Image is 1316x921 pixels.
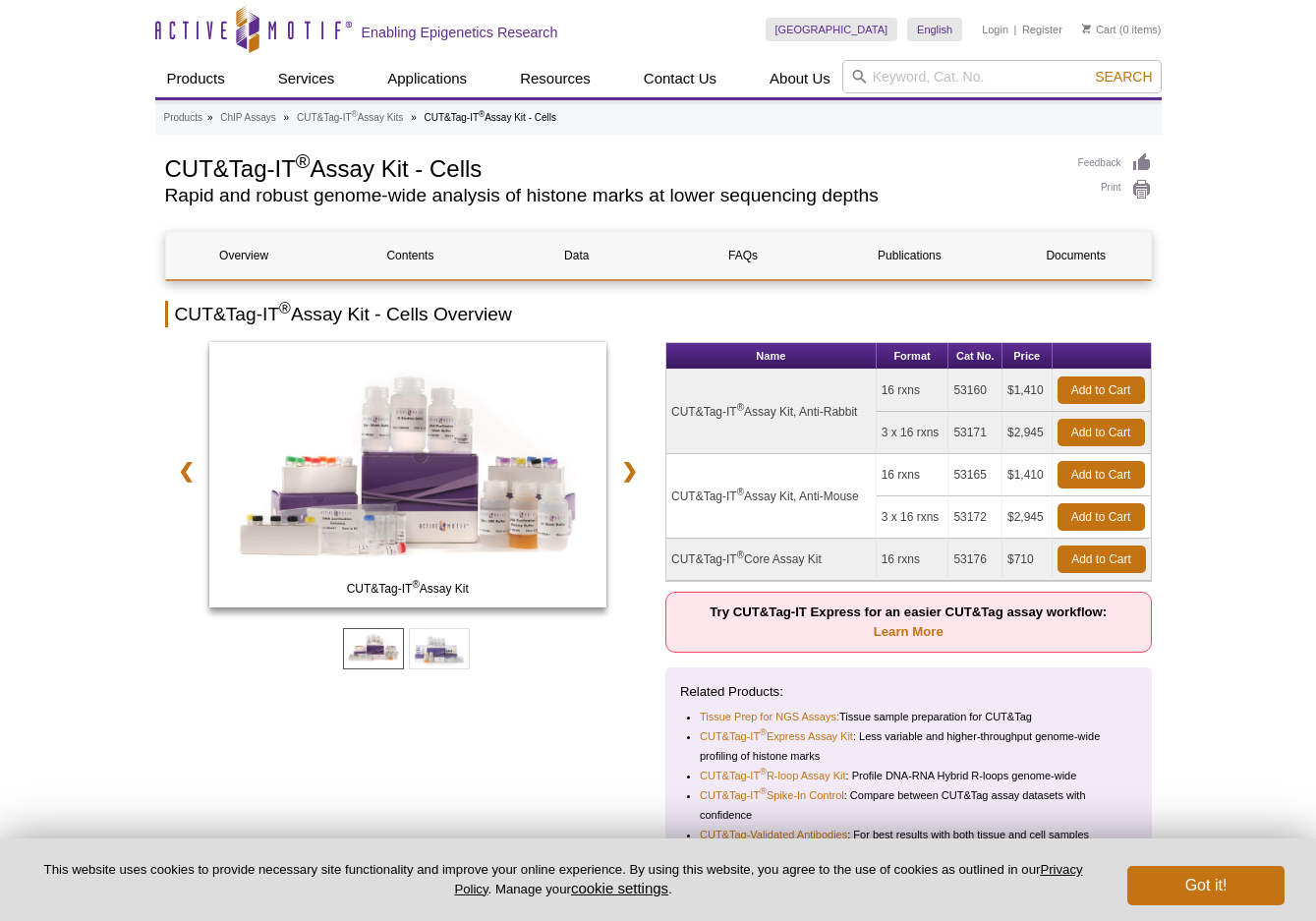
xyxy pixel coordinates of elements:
[632,60,728,97] a: Contact Us
[700,726,853,746] a: CUT&Tag-IT®Express Assay Kit
[948,539,1002,581] td: 53176
[877,412,949,454] td: 3 x 16 rxns
[1082,23,1116,36] a: Cart
[479,109,485,119] sup: ®
[1014,18,1017,41] li: |
[664,232,821,279] a: FAQs
[1002,343,1053,370] th: Price
[31,861,1095,898] p: This website uses cookies to provide necessary site functionality and improve your online experie...
[874,624,944,639] a: Learn More
[948,370,1002,412] td: 53160
[1002,370,1053,412] td: $1,410
[737,487,744,497] sup: ®
[700,825,1120,844] li: : For best results with both tissue and cell samples
[1002,539,1053,581] td: $710
[948,496,1002,539] td: 53172
[700,726,1120,766] li: : Less variable and higher-throughput genome-wide profiling of histone marks
[760,728,767,738] sup: ®
[842,60,1162,93] input: Keyword, Cat. No.
[332,232,488,279] a: Contents
[700,766,846,785] a: CUT&Tag-IT®R-loop Assay Kit
[1058,376,1145,404] a: Add to Cart
[608,448,651,493] a: ❯
[1082,18,1162,41] li: (0 items)
[1022,23,1062,36] a: Register
[1078,179,1152,201] a: Print
[948,343,1002,370] th: Cat No.
[165,301,1152,327] h2: CUT&Tag-IT Assay Kit - Cells Overview
[1089,68,1158,86] button: Search
[758,60,842,97] a: About Us
[666,370,877,454] td: CUT&Tag-IT Assay Kit, Anti-Rabbit
[877,454,949,496] td: 16 rxns
[411,112,417,123] li: »
[209,342,607,613] a: CUT&Tag-IT Assay Kit
[877,539,949,581] td: 16 rxns
[375,60,479,97] a: Applications
[948,412,1002,454] td: 53171
[213,579,602,599] span: CUT&Tag-IT Assay Kit
[700,825,847,844] a: CUT&Tag-Validated Antibodies
[1095,69,1152,85] span: Search
[1127,866,1285,905] button: Got it!
[1002,412,1053,454] td: $2,945
[1002,454,1053,496] td: $1,410
[680,682,1137,702] p: Related Products:
[700,785,844,805] a: CUT&Tag-IT®Spike-In Control
[166,232,322,279] a: Overview
[700,707,839,726] a: Tissue Prep for NGS Assays:
[700,766,1120,785] li: : Profile DNA-RNA Hybrid R-loops genome-wide
[666,454,877,539] td: CUT&Tag-IT Assay Kit, Anti-Mouse
[424,112,556,123] li: CUT&Tag-IT Assay Kit - Cells
[165,152,1059,182] h1: CUT&Tag-IT Assay Kit - Cells
[207,112,213,123] li: »
[571,880,668,896] button: cookie settings
[1058,503,1145,531] a: Add to Cart
[710,604,1107,639] strong: Try CUT&Tag-IT Express for an easier CUT&Tag assay workflow:
[948,454,1002,496] td: 53165
[165,448,207,493] a: ❮
[164,109,202,127] a: Products
[279,300,291,317] sup: ®
[297,109,403,127] a: CUT&Tag-IT®Assay Kits
[998,232,1154,279] a: Documents
[877,343,949,370] th: Format
[165,187,1059,204] h2: Rapid and robust genome-wide analysis of histone marks at lower sequencing depths
[666,539,877,581] td: CUT&Tag-IT Core Assay Kit
[1058,419,1145,446] a: Add to Cart
[700,785,1120,825] li: : Compare between CUT&Tag assay datasets with confidence
[1082,24,1091,33] img: Your Cart
[877,496,949,539] td: 3 x 16 rxns
[737,549,744,560] sup: ®
[737,402,744,413] sup: ®
[220,109,276,127] a: ChIP Assays
[412,579,419,590] sup: ®
[284,112,290,123] li: »
[209,342,607,607] img: CUT&Tag-IT Assay Kit
[1002,496,1053,539] td: $2,945
[352,109,358,119] sup: ®
[1058,546,1146,573] a: Add to Cart
[1058,461,1145,489] a: Add to Cart
[155,60,237,97] a: Products
[1078,152,1152,174] a: Feedback
[508,60,602,97] a: Resources
[831,232,988,279] a: Publications
[362,24,558,41] h2: Enabling Epigenetics Research
[907,18,962,41] a: English
[666,343,877,370] th: Name
[498,232,655,279] a: Data
[877,370,949,412] td: 16 rxns
[454,862,1082,895] a: Privacy Policy
[700,707,1120,726] li: Tissue sample preparation for CUT&Tag
[266,60,347,97] a: Services
[766,18,898,41] a: [GEOGRAPHIC_DATA]
[760,768,767,777] sup: ®
[982,23,1008,36] a: Login
[760,787,767,797] sup: ®
[296,150,311,172] sup: ®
